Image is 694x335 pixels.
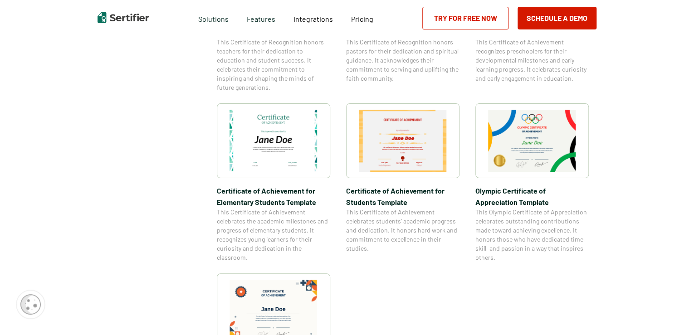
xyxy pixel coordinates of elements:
[422,7,508,29] a: Try for Free Now
[475,103,589,262] a: Olympic Certificate of Appreciation​ TemplateOlympic Certificate of Appreciation​ TemplateThis Ol...
[346,208,459,253] span: This Certificate of Achievement celebrates students’ academic progress and dedication. It honors ...
[98,12,149,23] img: Sertifier | Digital Credentialing Platform
[217,38,330,92] span: This Certificate of Recognition honors teachers for their dedication to education and student suc...
[475,185,589,208] span: Olympic Certificate of Appreciation​ Template
[293,12,333,24] a: Integrations
[518,7,596,29] button: Schedule a Demo
[230,110,318,172] img: Certificate of Achievement for Elementary Students Template
[247,12,275,24] span: Features
[649,291,694,335] iframe: Chat Widget
[359,110,447,172] img: Certificate of Achievement for Students Template
[351,12,373,24] a: Pricing
[346,103,459,262] a: Certificate of Achievement for Students TemplateCertificate of Achievement for Students TemplateT...
[475,38,589,83] span: This Certificate of Achievement recognizes preschoolers for their developmental milestones and ea...
[351,15,373,23] span: Pricing
[475,208,589,262] span: This Olympic Certificate of Appreciation celebrates outstanding contributions made toward achievi...
[346,38,459,83] span: This Certificate of Recognition honors pastors for their dedication and spiritual guidance. It ac...
[488,110,576,172] img: Olympic Certificate of Appreciation​ Template
[217,208,330,262] span: This Certificate of Achievement celebrates the academic milestones and progress of elementary stu...
[293,15,333,23] span: Integrations
[346,185,459,208] span: Certificate of Achievement for Students Template
[20,294,41,315] img: Cookie Popup Icon
[217,185,330,208] span: Certificate of Achievement for Elementary Students Template
[198,12,229,24] span: Solutions
[217,103,330,262] a: Certificate of Achievement for Elementary Students TemplateCertificate of Achievement for Element...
